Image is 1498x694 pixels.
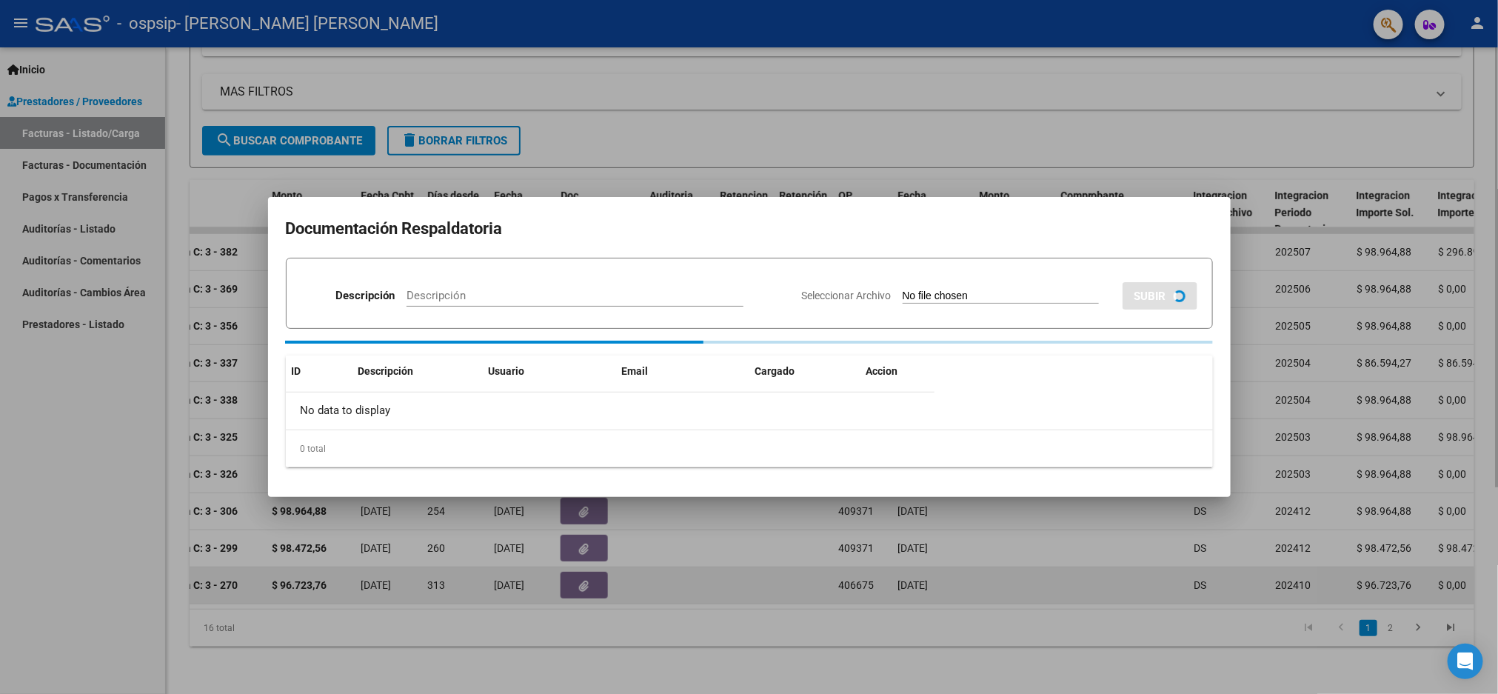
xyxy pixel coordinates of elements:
[358,365,414,377] span: Descripción
[286,356,352,387] datatable-header-cell: ID
[860,356,934,387] datatable-header-cell: Accion
[1134,290,1166,303] span: SUBIR
[866,365,898,377] span: Accion
[802,290,892,301] span: Seleccionar Archivo
[1448,644,1483,679] div: Open Intercom Messenger
[1123,282,1197,310] button: SUBIR
[286,215,1213,243] h2: Documentación Respaldatoria
[755,365,795,377] span: Cargado
[335,287,395,304] p: Descripción
[616,356,749,387] datatable-header-cell: Email
[292,365,301,377] span: ID
[286,430,1213,467] div: 0 total
[622,365,649,377] span: Email
[749,356,860,387] datatable-header-cell: Cargado
[286,393,934,430] div: No data to display
[352,356,483,387] datatable-header-cell: Descripción
[489,365,525,377] span: Usuario
[483,356,616,387] datatable-header-cell: Usuario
